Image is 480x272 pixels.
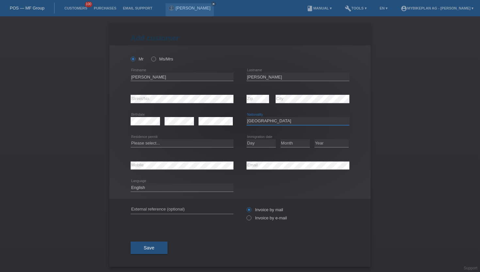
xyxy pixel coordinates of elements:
[131,57,135,61] input: Mr
[307,5,313,12] i: book
[10,6,44,10] a: POS — MF Group
[247,215,287,220] label: Invoice by e-mail
[345,5,351,12] i: build
[397,6,477,10] a: account_circleMybikeplan AG - [PERSON_NAME] ▾
[342,6,370,10] a: buildTools ▾
[131,34,349,42] h1: Add customer
[144,245,154,250] span: Save
[401,5,407,12] i: account_circle
[131,242,168,254] button: Save
[176,6,211,10] a: [PERSON_NAME]
[247,207,283,212] label: Invoice by mail
[85,2,93,7] span: 100
[90,6,120,10] a: Purchases
[211,2,216,6] a: close
[131,57,144,61] label: Mr
[247,215,251,224] input: Invoice by e-mail
[303,6,335,10] a: bookManual ▾
[247,207,251,215] input: Invoice by mail
[212,2,215,6] i: close
[376,6,391,10] a: EN ▾
[120,6,155,10] a: Email Support
[464,266,477,270] a: Support
[151,57,173,61] label: Ms/Mrs
[61,6,90,10] a: Customers
[151,57,155,61] input: Ms/Mrs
